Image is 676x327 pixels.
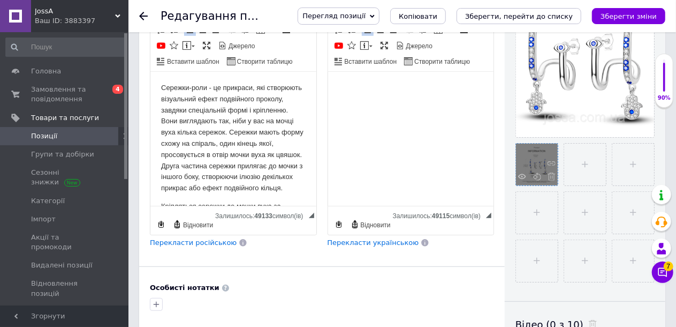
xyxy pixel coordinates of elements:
[112,85,123,94] span: 4
[5,38,126,57] input: Пошук
[393,210,486,220] div: Кiлькiсть символiв
[333,40,345,51] a: Додати відео з YouTube
[457,8,581,24] button: Зберегти, перейти до списку
[413,57,470,66] span: Створити таблицю
[343,57,397,66] span: Вставити шаблон
[31,85,99,104] span: Замовлення та повідомлення
[394,40,435,51] a: Джерело
[215,210,308,220] div: Кiлькiсть символiв
[181,221,213,230] span: Відновити
[302,12,366,20] span: Перегляд позиції
[181,40,196,51] a: Вставити повідомлення
[601,12,657,20] i: Зберегти зміни
[155,55,221,67] a: Вставити шаблон
[150,284,219,292] b: Особисті нотатки
[139,12,148,20] div: Повернутися назад
[333,219,345,231] a: Зробити резервну копію зараз
[31,279,99,298] span: Відновлення позицій
[31,150,94,159] span: Групи та добірки
[346,40,358,51] a: Вставити іконку
[150,72,316,206] iframe: Редактор, 979930B8-7068-4EF1-BCD1-76312BCC8F7D
[217,40,257,51] a: Джерело
[309,213,314,218] span: Потягніть для зміни розмірів
[227,42,255,51] span: Джерело
[11,11,155,288] body: Редактор, 979930B8-7068-4EF1-BCD1-76312BCC8F7D
[165,57,219,66] span: Вставити шаблон
[155,40,167,51] a: Додати відео з YouTube
[359,221,391,230] span: Відновити
[652,262,673,283] button: Чат з покупцем7
[31,168,99,187] span: Сезонні знижки
[402,55,472,67] a: Створити таблицю
[201,40,212,51] a: Максимізувати
[35,16,128,26] div: Ваш ID: 3883397
[35,6,115,16] span: JossA
[390,8,446,24] button: Копіювати
[378,40,390,51] a: Максимізувати
[656,94,673,102] div: 90%
[592,8,665,24] button: Зберегти зміни
[11,129,155,207] p: Кріпляться сережки до мочки вуха за допомогою невеликого штифта, який фіксується зі зворотного бо...
[405,42,433,51] span: Джерело
[171,219,215,231] a: Відновити
[31,261,93,270] span: Видалені позиції
[399,12,437,20] span: Копіювати
[349,219,392,231] a: Відновити
[31,66,61,76] span: Головна
[155,219,167,231] a: Зробити резервну копію зараз
[432,212,450,220] span: 49115
[31,233,99,252] span: Акції та промокоди
[31,214,56,224] span: Імпорт
[328,239,419,247] span: Перекласти українською
[161,10,586,23] h1: Редагування позиції: Асиметричні сережки пусети (гвоздики) День-Ніч
[254,212,272,220] span: 49133
[31,131,57,141] span: Позиції
[359,40,374,51] a: Вставити повідомлення
[333,55,399,67] a: Вставити шаблон
[236,57,293,66] span: Створити таблицю
[31,196,65,206] span: Категорії
[465,12,573,20] i: Зберегти, перейти до списку
[664,262,673,271] span: 7
[225,55,294,67] a: Створити таблицю
[328,72,494,206] iframe: Редактор, 4D6941F9-59E2-42E5-8B42-259B106E3046
[655,54,673,108] div: 90% Якість заповнення
[11,11,155,122] p: Сережки-роли - це прикраси, які створюють візуальний ефект подвійного проколу, завдяки спеціальні...
[168,40,180,51] a: Вставити іконку
[31,113,99,123] span: Товари та послуги
[150,239,237,247] span: Перекласти російською
[486,213,491,218] span: Потягніть для зміни розмірів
